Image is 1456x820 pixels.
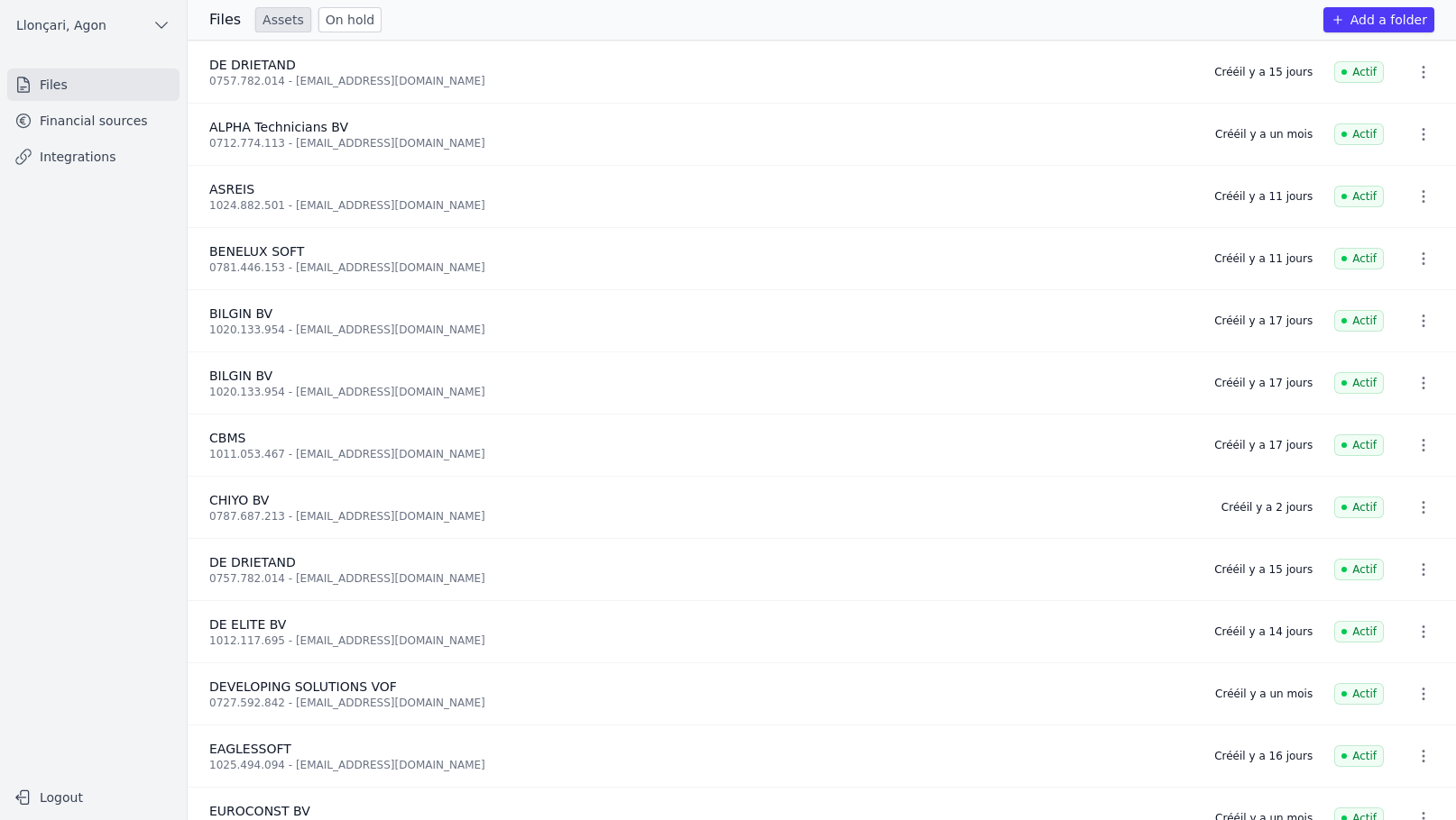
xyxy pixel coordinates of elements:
div: Créé il y a 2 jours [1221,500,1313,515]
span: Actif [1334,497,1384,518]
span: Actif [1334,186,1384,207]
span: DE DRIETAND [209,555,296,569]
div: 1020.133.954 - [EMAIL_ADDRESS][DOMAIN_NAME] [209,323,1193,337]
div: 0757.782.014 - [EMAIL_ADDRESS][DOMAIN_NAME] [209,74,1193,88]
font: On hold [326,13,375,27]
span: CHIYO BV [209,493,269,507]
a: Integrations [7,141,180,173]
span: DE DRIETAND [209,58,296,72]
span: EAGLESSOFT [209,742,291,756]
div: 0712.774.113 - [EMAIL_ADDRESS][DOMAIN_NAME] [209,136,1193,150]
span: CBMS [209,431,245,445]
span: Actif [1334,372,1384,394]
div: Créé il y a 11 jours [1214,251,1313,266]
div: 0727.592.842 - [EMAIL_ADDRESS][DOMAIN_NAME] [209,696,1193,710]
span: Actif [1334,61,1384,83]
span: EUROCONST BV [209,804,310,818]
a: Financial sources [7,105,180,137]
button: Add a folder [1323,7,1434,32]
span: Actif [1334,683,1384,705]
font: Files [40,77,68,92]
span: BILGIN BV [209,369,272,383]
div: Créé il y a un mois [1215,687,1313,701]
div: Créé il y a 14 jours [1214,624,1313,639]
div: Créé il y a un mois [1215,127,1313,141]
div: 1012.117.695 - [EMAIL_ADDRESS][DOMAIN_NAME] [209,633,1193,648]
font: Integrations [40,150,115,164]
span: Actif [1334,434,1384,456]
button: Logout [7,783,180,812]
div: Créé il y a 17 jours [1214,438,1313,452]
div: 0757.782.014 - [EMAIL_ADDRESS][DOMAIN_NAME] [209,571,1193,586]
a: Files [7,68,180,101]
font: Add a folder [1350,13,1427,27]
font: Llonçari, Agon [16,18,106,32]
div: Créé il y a 11 jours [1214,189,1313,204]
a: On hold [318,7,382,32]
font: Logout [40,790,83,805]
div: 0781.446.153 - [EMAIL_ADDRESS][DOMAIN_NAME] [209,260,1193,275]
div: 1011.053.467 - [EMAIL_ADDRESS][DOMAIN_NAME] [209,447,1193,461]
span: DE ELITE BV [209,617,286,632]
font: Financial sources [40,114,148,128]
span: Actif [1334,621,1384,642]
span: BILGIN BV [209,306,272,321]
div: Créé il y a 15 jours [1214,562,1313,577]
div: Créé il y a 17 jours [1214,376,1313,390]
span: ALPHA Technicians BV [209,120,348,134]
span: Actif [1334,559,1384,580]
font: Files [209,11,241,28]
span: Actif [1334,123,1384,145]
span: Actif [1334,745,1384,767]
div: 1020.133.954 - [EMAIL_ADDRESS][DOMAIN_NAME] [209,385,1193,399]
div: Créé il y a 16 jours [1214,749,1313,763]
span: ASREIS [209,182,254,196]
div: Créé il y a 15 jours [1214,65,1313,79]
span: Actif [1334,248,1384,269]
div: 0787.687.213 - [EMAIL_ADDRESS][DOMAIN_NAME] [209,509,1200,524]
button: Llonçari, Agon [7,11,180,40]
font: Assets [263,13,304,27]
div: 1024.882.501 - [EMAIL_ADDRESS][DOMAIN_NAME] [209,198,1193,213]
span: DEVELOPING SOLUTIONS VOF [209,679,397,694]
div: 1025.494.094 - [EMAIL_ADDRESS][DOMAIN_NAME] [209,758,1193,772]
a: Assets [255,7,311,32]
span: Actif [1334,310,1384,332]
span: BENELUX SOFT [209,244,304,259]
div: Créé il y a 17 jours [1214,314,1313,328]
